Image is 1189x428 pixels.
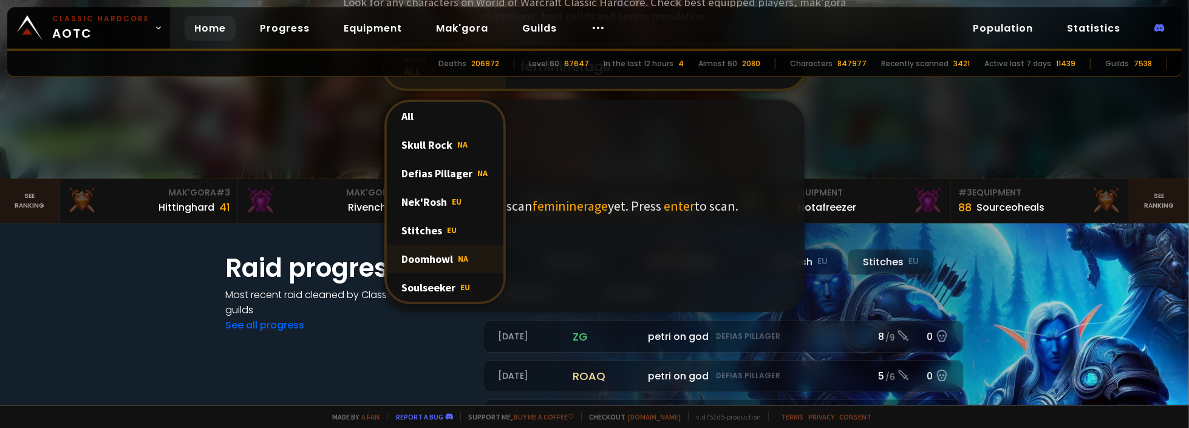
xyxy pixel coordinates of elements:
h1: Raid progress [225,249,468,287]
span: Checkout [581,412,681,421]
div: 7538 [1134,58,1152,69]
div: 41 [219,199,230,216]
div: 206972 [471,58,499,69]
a: Seeranking [1129,179,1189,223]
div: 2080 [742,58,760,69]
span: Support me, [460,412,574,421]
small: Classic Hardcore [52,13,149,24]
a: Report a bug [396,412,443,421]
a: #3Equipment88Sourceoheals [951,179,1129,223]
p: We didn't scan yet. Press to scan. [451,197,738,214]
a: Buy me a coffee [514,412,574,421]
span: EU [447,225,457,236]
a: Mak'Gora#2Rivench100 [238,179,417,223]
span: AOTC [52,13,149,42]
small: EU [817,256,828,268]
div: 88 [958,199,972,216]
a: Consent [839,412,871,421]
a: #2Equipment88Notafreezer [773,179,952,223]
div: Hittinghard [158,200,214,215]
span: # 3 [958,186,972,199]
div: Sourceoheals [976,200,1044,215]
div: 67647 [564,58,589,69]
a: Classic HardcoreAOTC [7,7,170,49]
div: Rivench [348,200,386,215]
a: Home [185,16,236,41]
span: v. d752d5 - production [688,412,761,421]
span: EU [452,196,462,207]
span: enter [664,197,695,214]
div: Equipment [780,186,944,199]
div: Skull Rock [387,131,503,159]
div: Stitches [387,216,503,245]
a: Progress [250,16,319,41]
span: NA [458,253,468,264]
div: In the last 12 hours [604,58,673,69]
div: All [387,102,503,131]
span: NA [457,139,468,150]
div: Characters [790,58,833,69]
div: Nek'Rosh [387,188,503,216]
div: Mak'Gora [67,186,230,199]
div: 4 [678,58,684,69]
div: Almost 60 [698,58,737,69]
div: Soulseeker [387,273,503,302]
div: Stitches [848,249,934,275]
a: See all progress [225,318,304,332]
a: Guilds [513,16,567,41]
a: Statistics [1057,16,1130,41]
div: Notafreezer [799,200,857,215]
span: EU [460,282,470,293]
div: Doomhowl [387,245,503,273]
a: a fan [361,412,380,421]
div: 847977 [837,58,867,69]
a: Mak'Gora#3Hittinghard41 [60,179,238,223]
div: 11439 [1056,58,1075,69]
span: NA [477,168,488,178]
a: Equipment [334,16,412,41]
a: [DATE]zgpetri on godDefias Pillager8 /90 [483,321,964,353]
div: Guilds [1105,58,1129,69]
a: Terms [781,412,803,421]
div: Level 60 [529,58,559,69]
div: Deaths [438,58,466,69]
a: [DOMAIN_NAME] [628,412,681,421]
span: # 3 [216,186,230,199]
a: Privacy [808,412,834,421]
a: Population [963,16,1043,41]
div: Equipment [958,186,1122,199]
div: Defias Pillager [387,159,503,188]
div: 3421 [953,58,970,69]
div: Active last 7 days [984,58,1051,69]
span: femininerage [533,197,608,214]
div: Recently scanned [881,58,949,69]
a: [DATE]roaqpetri on godDefias Pillager5 /60 [483,360,964,392]
h4: Most recent raid cleaned by Classic Hardcore guilds [225,287,468,318]
small: EU [908,256,919,268]
div: Mak'Gora [245,186,409,199]
span: Made by [325,412,380,421]
a: Mak'gora [426,16,498,41]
